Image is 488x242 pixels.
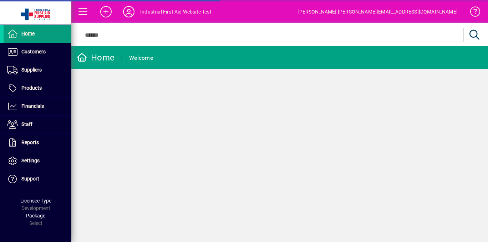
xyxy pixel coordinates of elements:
a: Reports [4,134,71,152]
a: Knowledge Base [465,1,479,25]
div: Industrial First Aid Website Test [140,6,212,17]
span: Suppliers [21,67,42,73]
span: Licensee Type [20,198,51,204]
a: Financials [4,98,71,115]
a: Suppliers [4,61,71,79]
a: Customers [4,43,71,61]
span: Reports [21,140,39,145]
span: Staff [21,121,32,127]
a: Staff [4,116,71,133]
div: [PERSON_NAME] [PERSON_NAME][EMAIL_ADDRESS][DOMAIN_NAME] [298,6,458,17]
div: Welcome [129,52,153,64]
span: Financials [21,103,44,109]
button: Profile [117,5,140,18]
span: Customers [21,49,46,54]
span: Package [26,213,45,219]
div: Home [77,52,115,63]
span: Products [21,85,42,91]
a: Settings [4,152,71,170]
button: Add [95,5,117,18]
span: Settings [21,158,40,163]
a: Support [4,170,71,188]
span: Home [21,31,35,36]
a: Products [4,79,71,97]
span: Support [21,176,39,181]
